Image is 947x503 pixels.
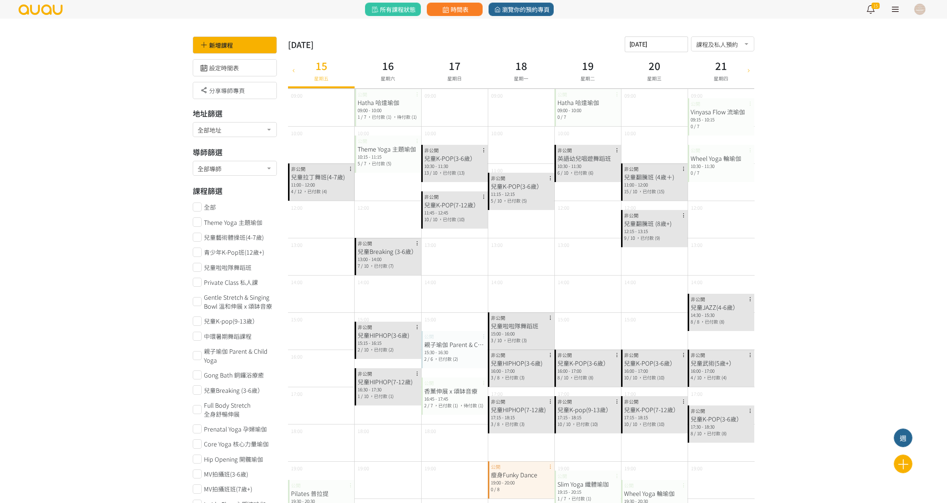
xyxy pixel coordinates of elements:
a: 時間表 [427,3,483,16]
span: 2 [358,346,360,353]
span: 12:00 [358,204,369,211]
span: ，已付款 (2) [369,346,394,353]
span: 10:00 [425,130,436,137]
span: 14:00 [691,278,703,286]
span: 全部地址 [198,124,272,134]
span: 星期一 [514,75,528,82]
span: / 10 [630,421,637,427]
div: [DATE] [288,38,314,51]
span: 親子瑜伽 Parent & Child Yoga [204,347,277,364]
div: 15:30 - 16:30 [424,349,485,356]
span: / 10 [361,346,368,353]
div: Slim Yoga 纖體瑜珈 [557,480,618,488]
span: Gentle Stretch & Singing Bowl 溫和伸展 x 頌缽音療 [204,293,277,311]
div: 兒童K-POP(3-6歲） [424,154,485,163]
span: 所有課程狀態 [370,5,415,14]
span: 13:00 [491,241,503,248]
span: 15:00 [425,316,436,323]
span: 09:00 [291,92,303,99]
span: 17:00 [691,390,703,397]
div: 兒童K-POP(3-6歲） [624,359,685,367]
span: 14:00 [425,278,436,286]
span: 14:00 [358,278,369,286]
span: 11:00 [491,167,503,174]
span: ，已付款 (10) [638,421,665,427]
div: 兒童K-pop(9-13歲） [557,405,618,414]
a: 設定時間表 [199,63,239,72]
div: 瘦身Funky Dance [491,470,551,479]
div: 15:00 - 16:00 [491,330,551,337]
input: 請選擇時間表日期 [625,36,688,52]
div: 兒童HIPHOP(7-12歲) [358,377,418,386]
span: 6 [557,169,560,176]
span: ，已付款 (1) [367,114,391,120]
span: 全部 [204,203,216,211]
span: 17:00 [558,390,569,397]
span: 15 [624,188,628,194]
span: 09:00 [425,92,436,99]
span: / 10 [561,169,568,176]
span: ，已付款 (13) [438,169,465,176]
span: 星期四 [714,75,728,82]
span: 4 [691,374,693,381]
div: 10:30 - 11:30 [691,163,751,169]
span: / 10 [494,197,502,204]
span: 兒童K-pop(9-13歲） [204,316,258,325]
h3: 地址篩選 [193,108,277,119]
div: 兒童K-POP(3-6歲） [691,414,751,423]
span: ，已付款 (8) [700,318,724,325]
div: 兒童翻騰班 (4歲＋) [624,172,685,181]
span: Private Class 私人課 [204,278,258,287]
span: 09:00 [691,92,703,99]
div: Wheel Yoga 輪瑜伽 [624,489,685,498]
span: 10:00 [558,130,569,137]
div: 12:15 - 13:15 [624,228,685,235]
span: ，已付款 (8) [703,430,727,436]
span: 10:00 [358,130,369,137]
span: / 10 [694,374,701,381]
div: 英語幼兒唱遊舞蹈班 [557,154,618,163]
div: 16:00 - 17:00 [557,367,618,374]
span: / 7 [694,169,699,176]
div: 17:30 - 18:30 [691,423,751,430]
span: / 8 [494,486,499,492]
span: 全部導師 [198,163,272,172]
span: / 10 [627,235,635,241]
h3: 16 [381,58,395,73]
span: / 8 [494,421,499,427]
span: 3 [491,374,493,381]
span: / 10 [694,430,701,436]
div: 16:30 - 17:30 [358,386,418,393]
span: / 7 [428,402,433,408]
span: 14:00 [291,278,303,286]
div: 09:00 - 10:00 [557,107,618,114]
span: / 10 [361,393,368,399]
span: 09:00 [624,92,636,99]
span: ，待付款 (1) [393,114,417,120]
span: ，已付款 (10) [438,216,465,222]
span: / 10 [563,421,570,427]
span: 19:00 [624,465,636,472]
span: 8 [691,430,693,436]
span: 19:00 [291,465,303,472]
h3: 課程篩選 [193,185,277,197]
span: 時間表 [441,5,468,14]
span: 12:00 [624,204,636,211]
span: 星期二 [580,75,595,82]
span: / 10 [630,374,637,381]
span: Hip Opening 開髖瑜伽 [204,455,263,464]
div: 15:15 - 16:15 [358,340,418,346]
div: 19:00 - 20:00 [491,479,551,486]
span: ，已付款 (10) [638,374,665,381]
span: ，已付款 (6) [569,169,594,176]
span: 19:00 [558,465,569,472]
span: 17:00 [624,390,636,397]
span: 0 [691,123,693,129]
span: 13:00 [691,241,703,248]
span: ，已付款 (4) [303,188,327,194]
span: / 6 [428,356,433,362]
span: / 10 [430,169,437,176]
span: 15:00 [291,316,303,323]
span: 瀏覽你的預約專頁 [493,5,550,14]
div: 新增課程 [193,36,277,54]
